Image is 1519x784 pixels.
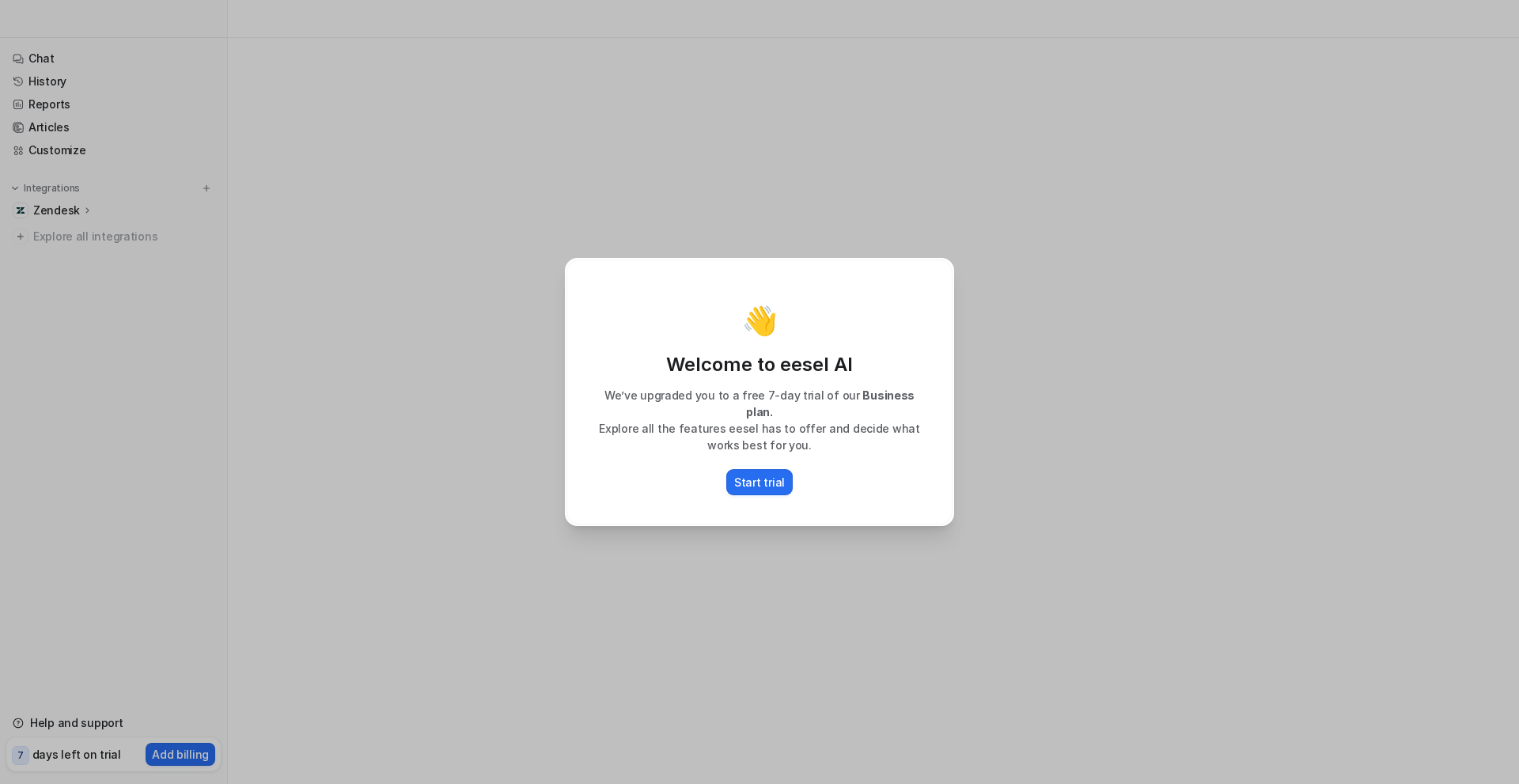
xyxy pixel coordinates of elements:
p: Welcome to eesel AI [583,352,936,377]
p: Start trial [734,474,785,490]
p: 👋 [742,305,778,336]
p: Explore all the features eesel has to offer and decide what works best for you. [583,420,936,453]
p: We’ve upgraded you to a free 7-day trial of our [583,387,936,420]
button: Start trial [726,469,793,495]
